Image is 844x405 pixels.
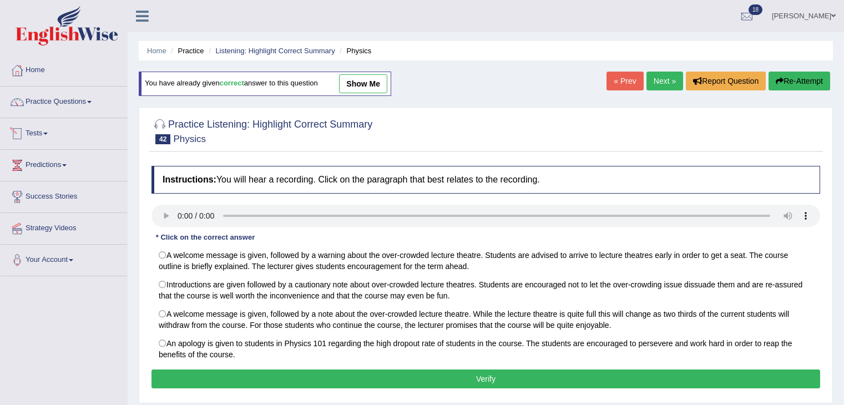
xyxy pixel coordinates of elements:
[1,150,127,178] a: Predictions
[1,213,127,241] a: Strategy Videos
[769,72,830,90] button: Re-Attempt
[749,4,762,15] span: 18
[155,134,170,144] span: 42
[151,369,820,388] button: Verify
[1,55,127,83] a: Home
[607,72,643,90] a: « Prev
[151,275,820,305] label: Introductions are given followed by a cautionary note about over-crowded lecture theatres. Studen...
[163,175,216,184] b: Instructions:
[215,47,335,55] a: Listening: Highlight Correct Summary
[1,87,127,114] a: Practice Questions
[339,74,387,93] a: show me
[168,45,204,56] li: Practice
[337,45,371,56] li: Physics
[147,47,166,55] a: Home
[151,232,259,243] div: * Click on the correct answer
[1,245,127,272] a: Your Account
[1,118,127,146] a: Tests
[151,166,820,194] h4: You will hear a recording. Click on the paragraph that best relates to the recording.
[173,134,206,144] small: Physics
[151,117,372,144] h2: Practice Listening: Highlight Correct Summary
[686,72,766,90] button: Report Question
[151,246,820,276] label: A welcome message is given, followed by a warning about the over-crowded lecture theatre. Student...
[151,334,820,364] label: An apology is given to students in Physics 101 regarding the high dropout rate of students in the...
[646,72,683,90] a: Next »
[1,181,127,209] a: Success Stories
[139,72,391,96] div: You have already given answer to this question
[220,79,244,88] b: correct
[151,305,820,335] label: A welcome message is given, followed by a note about the over-crowded lecture theatre. While the ...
